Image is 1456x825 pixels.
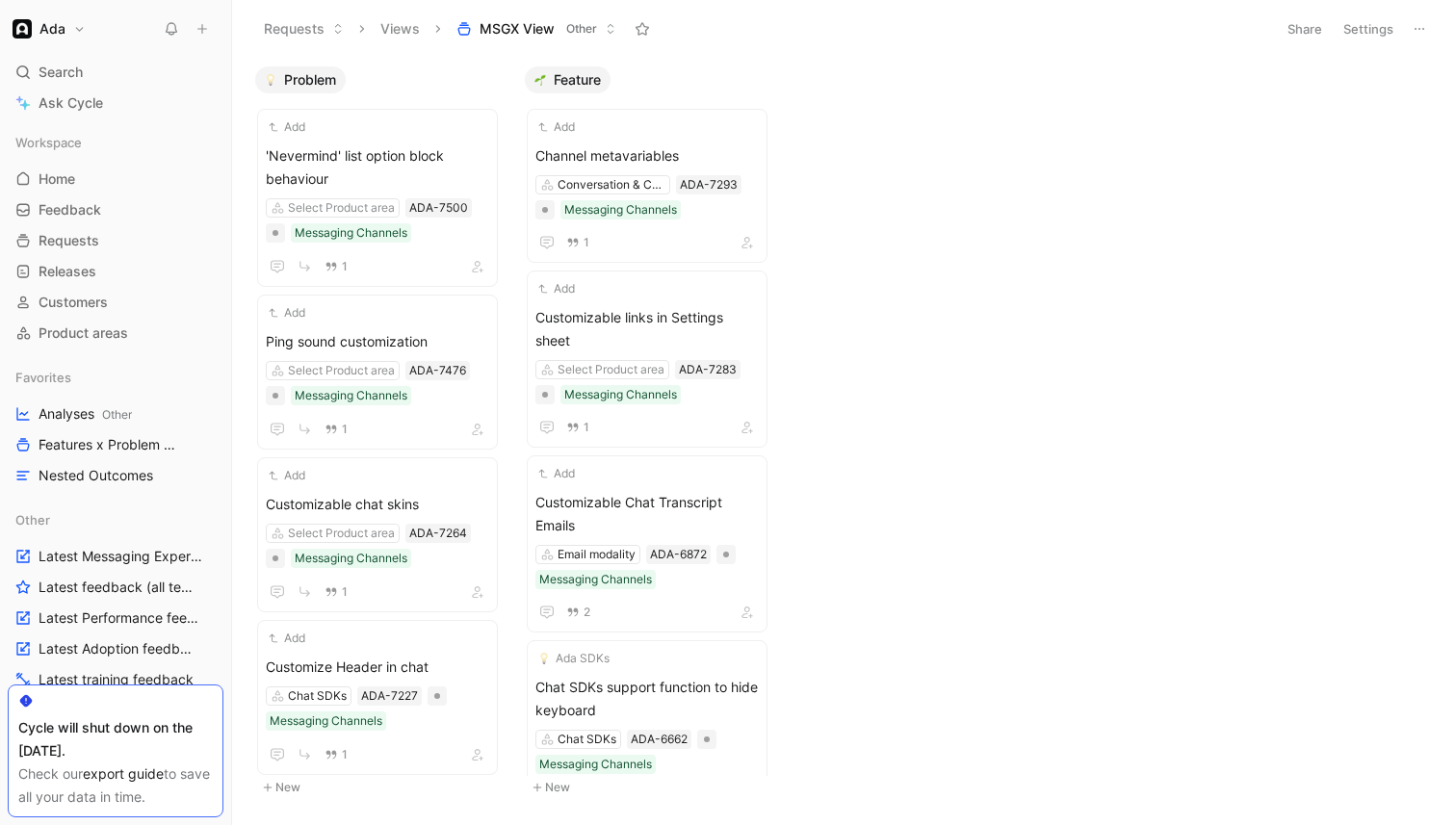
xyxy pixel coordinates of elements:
[558,175,665,194] div: Conversation & Channel Management
[566,19,597,39] span: Other
[39,169,75,189] span: Home
[535,117,578,137] button: Add
[266,629,308,648] button: Add
[631,730,688,749] div: ADA-6662
[39,547,203,566] span: Latest Messaging Experience feedback
[517,58,787,809] div: 🌱FeatureNew
[1279,15,1331,42] button: Share
[525,776,779,799] button: New
[266,303,308,322] button: Add
[562,602,594,623] button: 2
[321,256,351,277] button: 1
[556,649,610,668] span: Ada SDKs
[270,711,382,731] div: Messaging Channels
[295,223,407,243] div: Messaging Channels
[8,15,91,42] button: AdaAda
[409,524,467,543] div: ADA-7264
[8,165,223,193] a: Home
[539,755,652,774] div: Messaging Channels
[564,200,677,219] div: Messaging Channels
[558,360,664,379] div: Select Product area
[535,676,759,722] span: Chat SDKs support function to hide keyboard
[39,61,83,84] span: Search
[39,20,65,38] h1: Ada
[266,466,308,485] button: Add
[535,491,759,537] span: Customizable Chat Transcript Emails
[527,271,767,448] a: AddCustomizable links in Settings sheetSelect Product areaMessaging Channels1
[8,634,223,663] a: Latest Adoption feedback
[39,578,198,597] span: Latest feedback (all teams)
[8,58,223,87] div: Search
[102,407,132,422] span: Other
[284,70,336,90] span: Problem
[13,19,32,39] img: Ada
[650,545,707,564] div: ADA-6872
[554,70,601,90] span: Feature
[562,232,593,253] button: 1
[266,656,489,679] span: Customize Header in chat
[584,606,590,618] span: 2
[538,653,550,664] img: 💡
[15,368,71,387] span: Favorites
[558,730,616,749] div: Chat SDKs
[39,293,108,312] span: Customers
[255,14,352,43] button: Requests
[288,361,395,380] div: Select Product area
[8,128,223,157] div: Workspace
[409,361,466,380] div: ADA-7476
[680,175,738,194] div: ADA-7293
[584,237,589,248] span: 1
[255,776,509,799] button: New
[18,762,213,809] div: Check our to save all your data in time.
[8,604,223,632] a: Latest Performance feedback
[266,144,489,191] span: 'Nevermind' list option block behaviour
[257,295,498,450] a: AddPing sound customizationSelect Product areaMessaging Channels1
[527,109,767,263] a: AddChannel metavariablesConversation & Channel ManagementMessaging Channels1
[409,198,468,218] div: ADA-7500
[39,200,101,219] span: Feedback
[8,573,223,602] a: Latest feedback (all teams)
[255,66,346,93] button: 💡Problem
[558,545,636,564] div: Email modality
[288,198,395,218] div: Select Product area
[342,424,348,435] span: 1
[39,435,184,455] span: Features x Problem Area
[288,686,347,706] div: Chat SDKs
[480,19,555,39] span: MSGX View
[39,608,199,628] span: Latest Performance feedback
[8,542,223,571] a: Latest Messaging Experience feedback
[584,422,589,433] span: 1
[257,620,498,775] a: AddCustomize Header in chatChat SDKsMessaging Channels1
[39,231,99,250] span: Requests
[525,66,611,93] button: 🌱Feature
[8,257,223,286] a: Releases
[295,386,407,405] div: Messaging Channels
[321,419,351,440] button: 1
[15,133,82,152] span: Workspace
[527,455,767,632] a: AddCustomizable Chat Transcript EmailsEmail modalityMessaging Channels2
[535,144,759,168] span: Channel metavariables
[8,461,223,490] a: Nested Outcomes
[8,226,223,255] a: Requests
[321,581,351,603] button: 1
[535,306,759,352] span: Customizable links in Settings sheet
[535,649,612,668] button: 💡Ada SDKs
[8,288,223,317] a: Customers
[247,58,517,809] div: 💡ProblemNew
[534,74,546,86] img: 🌱
[39,670,194,689] span: Latest training feedback
[8,430,223,459] a: Features x Problem Area
[8,400,223,428] a: AnalysesOther
[8,665,223,694] a: Latest training feedback
[448,14,625,43] button: MSGX ViewOther
[535,464,578,483] button: Add
[361,686,418,706] div: ADA-7227
[1335,15,1402,42] button: Settings
[39,262,96,281] span: Releases
[8,195,223,224] a: Feedback
[8,505,223,534] div: Other
[372,14,429,43] button: Views
[342,261,348,272] span: 1
[39,639,197,658] span: Latest Adoption feedback
[342,749,348,761] span: 1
